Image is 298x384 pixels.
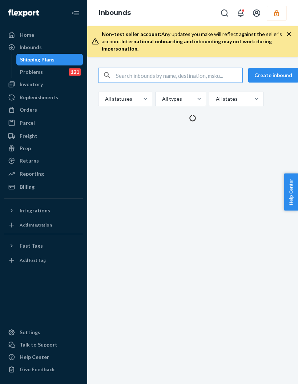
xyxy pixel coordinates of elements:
div: Replenishments [20,94,58,101]
img: Flexport logo [8,9,39,17]
a: Add Fast Tag [4,255,83,266]
input: All types [161,95,162,103]
button: Open account menu [249,6,264,20]
div: Settings [20,329,40,336]
button: Integrations [4,205,83,216]
input: All statuses [104,95,105,103]
div: Inventory [20,81,43,88]
a: Prep [4,143,83,154]
button: Open Search Box [217,6,232,20]
a: Help Center [4,351,83,363]
ol: breadcrumbs [93,3,137,24]
a: Returns [4,155,83,167]
div: Prep [20,145,31,152]
a: Settings [4,327,83,338]
div: Freight [20,132,37,140]
a: Add Integration [4,219,83,231]
div: Home [20,31,34,39]
div: Returns [20,157,39,164]
div: Reporting [20,170,44,177]
div: Help Center [20,353,49,361]
a: Freight [4,130,83,142]
a: Billing [4,181,83,193]
div: Shipping Plans [20,56,55,63]
a: Shipping Plans [16,54,83,65]
div: Inbounds [20,44,42,51]
a: Inbounds [99,9,131,17]
a: Inventory [4,79,83,90]
input: Search inbounds by name, destination, msku... [116,68,242,83]
div: Add Fast Tag [20,257,46,263]
div: Orders [20,106,37,113]
a: Home [4,29,83,41]
div: Parcel [20,119,35,127]
button: Close Navigation [68,6,83,20]
span: Non-test seller account: [102,31,161,37]
a: Replenishments [4,92,83,103]
div: Billing [20,183,35,191]
div: 121 [69,68,81,76]
button: Fast Tags [4,240,83,252]
a: Inbounds [4,41,83,53]
div: Any updates you make will reflect against the seller's account. [102,31,286,52]
div: Integrations [20,207,50,214]
button: Help Center [284,173,298,211]
a: Orders [4,104,83,116]
span: International onboarding and inbounding may not work during impersonation. [102,38,272,52]
div: Problems [20,68,43,76]
div: Give Feedback [20,366,55,373]
a: Problems121 [16,66,83,78]
div: Add Integration [20,222,52,228]
div: Talk to Support [20,341,57,348]
button: Open notifications [233,6,248,20]
input: All states [215,95,216,103]
button: Give Feedback [4,364,83,375]
a: Parcel [4,117,83,129]
a: Talk to Support [4,339,83,351]
div: Fast Tags [20,242,43,249]
a: Reporting [4,168,83,180]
